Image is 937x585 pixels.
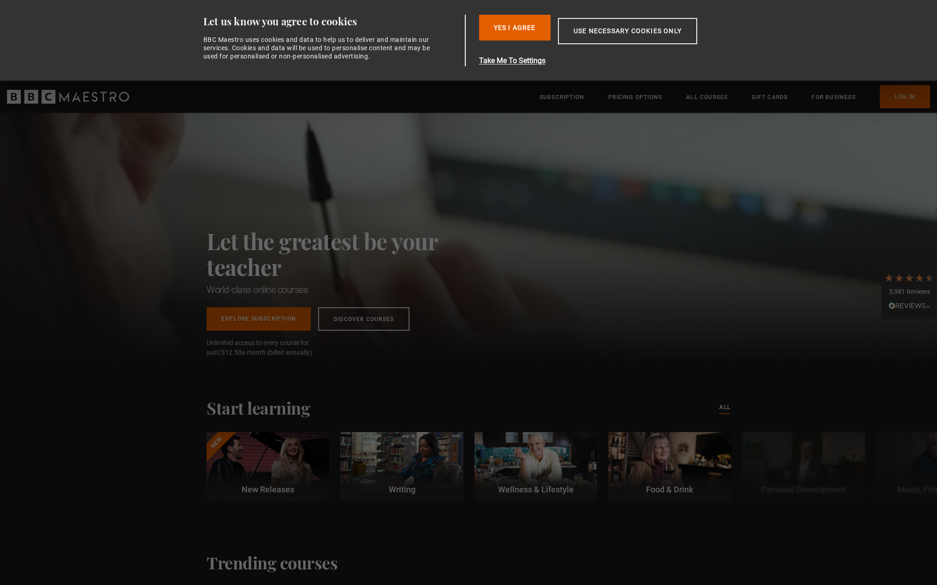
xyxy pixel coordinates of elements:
[479,55,741,66] button: Take Me To Settings
[207,307,311,331] a: Explore Subscription
[884,273,935,283] div: 4.7 Stars
[880,85,930,108] a: Log In
[207,432,329,501] a: New New Releases
[479,15,551,41] button: Yes I Agree
[340,483,463,496] p: Writing
[884,287,935,297] div: 5,981 Reviews
[540,93,584,102] a: Subscription
[742,432,865,501] a: Personal Development
[882,266,937,319] div: 5,981 ReviewsRead All Reviews
[474,483,597,496] p: Wellness & Lifestyle
[207,483,329,496] p: New Releases
[474,432,597,501] a: Wellness & Lifestyle
[7,90,129,104] svg: BBC Maestro
[719,403,730,413] a: All
[884,301,935,312] div: Read All Reviews
[608,483,731,496] p: Food & Drink
[340,432,463,501] a: Writing
[207,228,479,280] h2: Let the greatest be your teacher
[812,93,855,102] a: For business
[318,307,409,331] a: Discover Courses
[558,18,697,44] button: Use necessary cookies only
[752,93,788,102] a: Gift Cards
[207,338,331,357] span: Unlimited access to every course for just a month (billed annually)
[608,432,731,501] a: Food & Drink
[207,283,479,296] h1: World-class online courses
[889,302,930,309] img: REVIEWS.io
[207,398,310,417] h2: Start learning
[686,93,728,102] a: All Courses
[203,35,436,61] div: BBC Maestro uses cookies and data to help us to deliver and maintain our services. Cookies and da...
[608,93,662,102] a: Pricing Options
[217,349,242,356] span: C$12.50
[742,483,865,496] p: Personal Development
[540,85,930,108] nav: Primary
[203,15,462,28] div: Let us know you agree to cookies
